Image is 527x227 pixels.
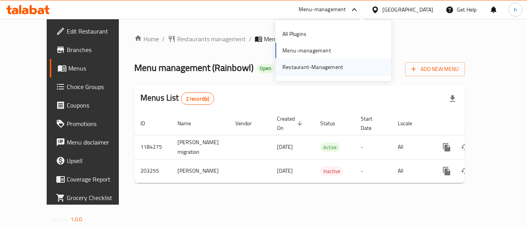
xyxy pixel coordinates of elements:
[50,114,135,133] a: Promotions
[71,214,83,224] span: 1.0.0
[134,135,171,159] td: 1184275
[50,188,135,207] a: Grocery Checklist
[134,159,171,183] td: 203255
[50,40,135,59] a: Branches
[181,95,214,103] span: 2 record(s)
[67,175,128,184] span: Coverage Report
[257,64,274,73] div: Open
[392,159,431,183] td: All
[282,63,343,71] div: Restaurant-Management
[456,162,475,180] button: Change Status
[320,119,345,128] span: Status
[67,156,128,165] span: Upsell
[405,62,465,76] button: Add New Menu
[68,64,128,73] span: Menus
[277,142,293,152] span: [DATE]
[361,114,382,133] span: Start Date
[437,138,456,156] button: more
[320,167,343,176] span: Inactive
[67,45,128,54] span: Branches
[50,59,135,77] a: Menus
[134,59,253,76] span: Menu management ( Rainbowl )
[437,162,456,180] button: more
[257,65,274,72] span: Open
[50,22,135,40] a: Edit Restaurant
[299,5,346,14] div: Menu-management
[181,92,215,105] div: Total records count
[411,64,459,74] span: Add New Menu
[162,34,165,44] li: /
[134,34,159,44] a: Home
[140,92,214,105] h2: Menus List
[67,101,128,110] span: Coupons
[134,112,518,183] table: enhanced table
[50,151,135,170] a: Upsell
[51,214,69,224] span: Version:
[67,119,128,128] span: Promotions
[355,135,392,159] td: -
[168,34,246,44] a: Restaurants management
[67,27,128,36] span: Edit Restaurant
[431,112,518,135] th: Actions
[277,166,293,176] span: [DATE]
[355,159,392,183] td: -
[456,138,475,156] button: Change Status
[382,5,433,14] div: [GEOGRAPHIC_DATA]
[177,119,201,128] span: Name
[50,133,135,151] a: Menu disclaimer
[50,77,135,96] a: Choice Groups
[249,34,252,44] li: /
[443,89,462,108] div: Export file
[67,193,128,202] span: Grocery Checklist
[514,5,517,14] span: h
[282,30,306,38] div: All Plugins
[50,96,135,114] a: Coupons
[277,114,305,133] span: Created On
[140,119,155,128] span: ID
[67,138,128,147] span: Menu disclaimer
[50,170,135,188] a: Coverage Report
[177,34,246,44] span: Restaurants management
[320,143,340,152] span: Active
[235,119,262,128] span: Vendor
[171,135,229,159] td: [PERSON_NAME] migration
[171,159,229,183] td: [PERSON_NAME]
[67,82,128,91] span: Choice Groups
[264,34,282,44] span: Menus
[392,135,431,159] td: All
[398,119,422,128] span: Locale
